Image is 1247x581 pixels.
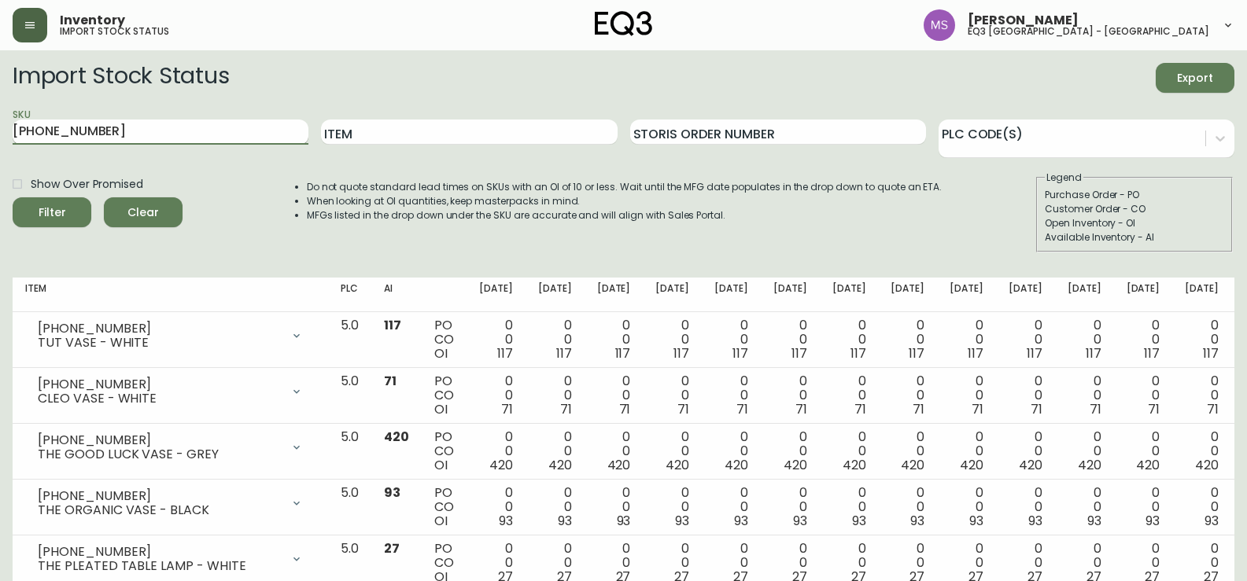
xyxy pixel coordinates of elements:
[38,336,281,350] div: TUT VASE - WHITE
[371,278,422,312] th: AI
[891,430,924,473] div: 0 0
[434,456,448,474] span: OI
[1027,344,1042,362] span: 117
[1009,430,1042,473] div: 0 0
[1045,171,1083,185] legend: Legend
[909,344,924,362] span: 117
[1045,216,1224,230] div: Open Inventory - OI
[1068,486,1101,528] div: 0 0
[489,456,513,474] span: 420
[25,430,315,465] div: [PHONE_NUMBER]THE GOOD LUCK VASE - GREY
[116,203,170,222] span: Clear
[1009,318,1042,361] div: 0 0
[13,197,91,227] button: Filter
[38,503,281,517] div: THE ORGANIC VASE - BLACK
[597,374,631,417] div: 0 0
[950,374,983,417] div: 0 0
[1019,456,1042,474] span: 420
[1136,456,1160,474] span: 420
[307,208,943,222] li: MFGs listed in the drop down under the SKU are accurate and will align with Sales Portal.
[434,486,454,528] div: PO CO
[434,512,448,530] span: OI
[1028,512,1042,530] span: 93
[615,344,631,362] span: 117
[1207,400,1219,418] span: 71
[479,430,513,473] div: 0 0
[1086,344,1101,362] span: 117
[732,344,748,362] span: 117
[1127,318,1160,361] div: 0 0
[950,318,983,361] div: 0 0
[1168,68,1222,88] span: Export
[538,374,572,417] div: 0 0
[328,424,371,480] td: 5.0
[969,512,983,530] span: 93
[773,486,807,528] div: 0 0
[617,512,631,530] span: 93
[655,318,689,361] div: 0 0
[607,456,631,474] span: 420
[307,180,943,194] li: Do not quote standard lead times on SKUs with an OI of 10 or less. Wait until the MFG date popula...
[38,433,281,447] div: [PHONE_NUMBER]
[1195,456,1219,474] span: 420
[585,278,644,312] th: [DATE]
[479,374,513,417] div: 0 0
[996,278,1055,312] th: [DATE]
[1009,486,1042,528] div: 0 0
[1068,374,1101,417] div: 0 0
[31,176,143,193] span: Show Over Promised
[1156,63,1234,93] button: Export
[924,9,955,41] img: 1b6e43211f6f3cc0b0729c9049b8e7af
[1127,486,1160,528] div: 0 0
[673,344,689,362] span: 117
[597,318,631,361] div: 0 0
[1185,486,1219,528] div: 0 0
[479,318,513,361] div: 0 0
[832,374,866,417] div: 0 0
[793,512,807,530] span: 93
[677,400,689,418] span: 71
[773,374,807,417] div: 0 0
[950,430,983,473] div: 0 0
[526,278,585,312] th: [DATE]
[434,318,454,361] div: PO CO
[38,322,281,336] div: [PHONE_NUMBER]
[1045,188,1224,202] div: Purchase Order - PO
[384,428,409,446] span: 420
[1090,400,1101,418] span: 71
[1185,374,1219,417] div: 0 0
[725,456,748,474] span: 420
[1078,456,1101,474] span: 420
[643,278,702,312] th: [DATE]
[1127,430,1160,473] div: 0 0
[497,344,513,362] span: 117
[1185,430,1219,473] div: 0 0
[434,374,454,417] div: PO CO
[25,486,315,520] div: [PHONE_NUMBER]THE ORGANIC VASE - BLACK
[891,374,924,417] div: 0 0
[960,456,983,474] span: 420
[307,194,943,208] li: When looking at OI quantities, keep masterpacks in mind.
[773,318,807,361] div: 0 0
[595,11,653,36] img: logo
[714,374,748,417] div: 0 0
[1031,400,1042,418] span: 71
[843,456,866,474] span: 420
[384,372,397,390] span: 71
[832,318,866,361] div: 0 0
[38,559,281,573] div: THE PLEATED TABLE LAMP - WHITE
[910,512,924,530] span: 93
[38,545,281,559] div: [PHONE_NUMBER]
[714,318,748,361] div: 0 0
[597,430,631,473] div: 0 0
[702,278,761,312] th: [DATE]
[795,400,807,418] span: 71
[913,400,924,418] span: 71
[773,430,807,473] div: 0 0
[560,400,572,418] span: 71
[1068,318,1101,361] div: 0 0
[38,447,281,461] div: THE GOOD LUCK VASE - GREY
[968,27,1209,36] h5: eq3 [GEOGRAPHIC_DATA] - [GEOGRAPHIC_DATA]
[1148,400,1160,418] span: 71
[784,456,807,474] span: 420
